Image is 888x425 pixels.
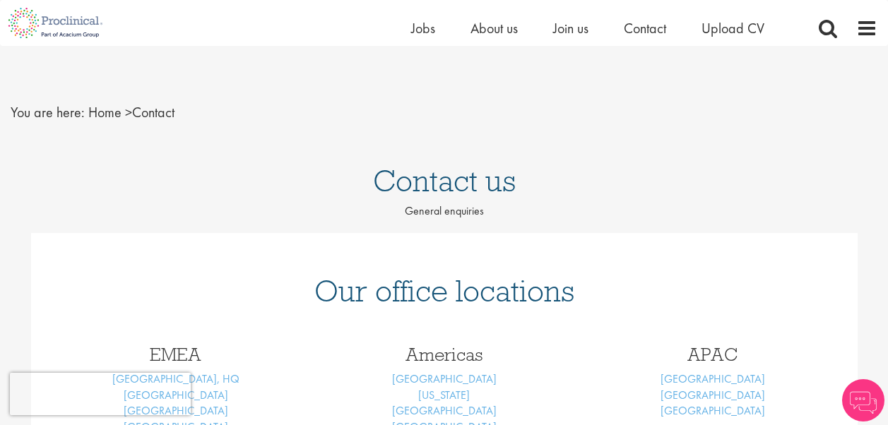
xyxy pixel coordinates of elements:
[661,403,765,418] a: [GEOGRAPHIC_DATA]
[321,345,568,364] h3: Americas
[661,388,765,402] a: [GEOGRAPHIC_DATA]
[553,19,588,37] a: Join us
[418,388,470,402] a: [US_STATE]
[842,379,884,421] img: Chatbot
[11,103,85,121] span: You are here:
[661,371,765,386] a: [GEOGRAPHIC_DATA]
[88,103,122,121] a: breadcrumb link to Home
[10,373,191,415] iframe: reCAPTCHA
[112,371,239,386] a: [GEOGRAPHIC_DATA], HQ
[125,103,132,121] span: >
[52,345,300,364] h3: EMEA
[701,19,764,37] a: Upload CV
[470,19,518,37] a: About us
[392,371,497,386] a: [GEOGRAPHIC_DATA]
[589,345,836,364] h3: APAC
[411,19,435,37] a: Jobs
[88,103,174,121] span: Contact
[624,19,666,37] a: Contact
[52,275,836,306] h1: Our office locations
[392,403,497,418] a: [GEOGRAPHIC_DATA]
